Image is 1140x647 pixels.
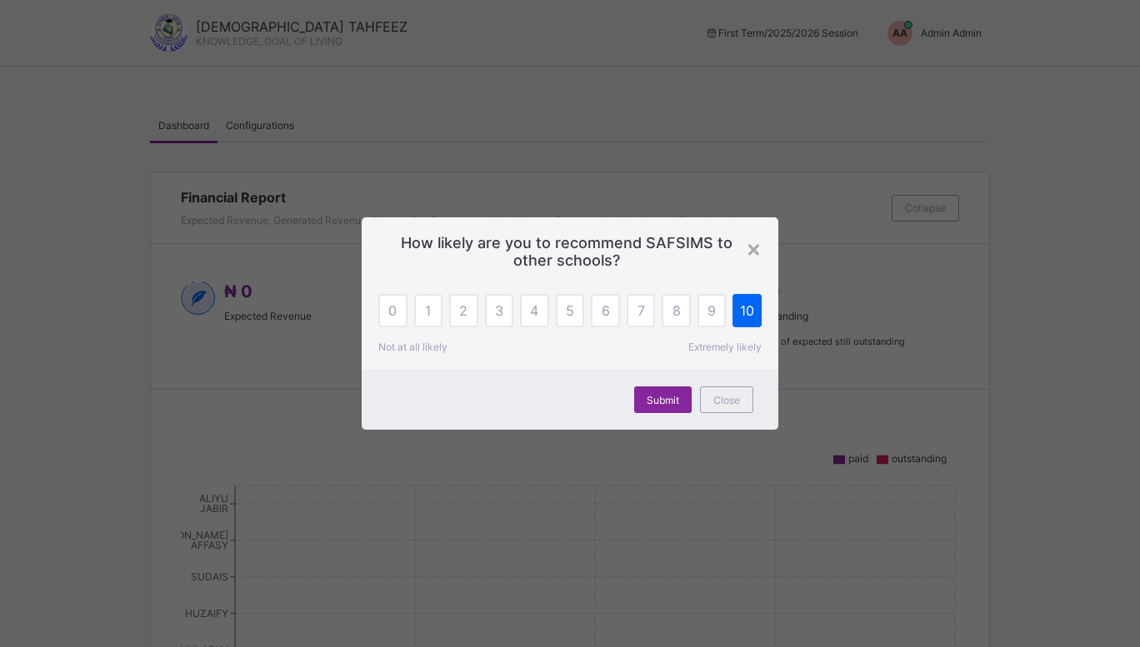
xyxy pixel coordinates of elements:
span: 3 [495,302,503,319]
span: 1 [425,302,431,319]
span: 6 [602,302,610,319]
span: Submit [647,394,679,406]
span: 8 [672,302,681,319]
div: × [746,234,762,262]
span: Not at all likely [378,341,447,353]
span: 9 [707,302,716,319]
span: 7 [637,302,645,319]
span: Extremely likely [688,341,762,353]
span: How likely are you to recommend SAFSIMS to other schools? [387,234,753,269]
span: 10 [740,302,754,319]
span: 2 [459,302,467,319]
span: 4 [530,302,538,319]
span: 5 [566,302,574,319]
span: Close [713,394,740,406]
div: 0 [378,294,407,327]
